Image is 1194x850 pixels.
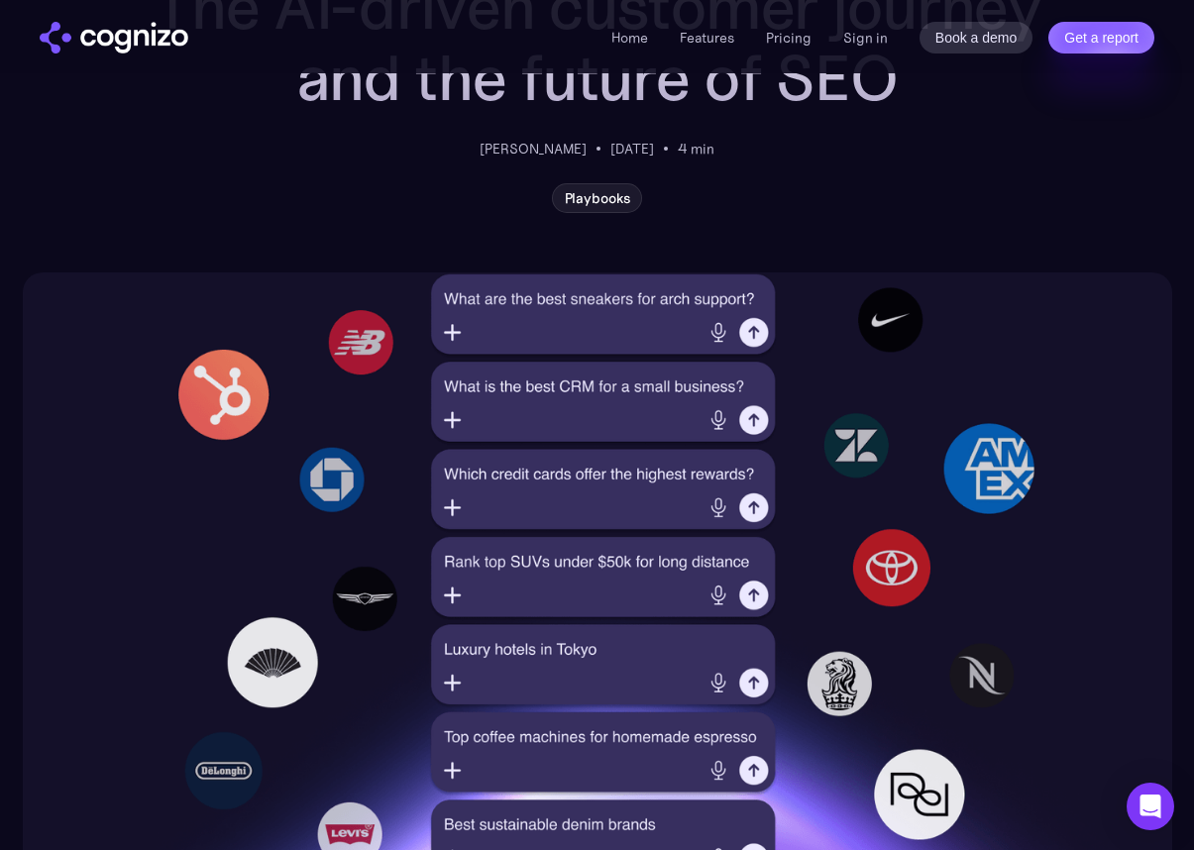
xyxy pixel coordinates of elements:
[680,29,734,47] a: Features
[610,138,654,159] div: [DATE]
[766,29,812,47] a: Pricing
[1048,22,1154,53] a: Get a report
[40,22,188,53] img: cognizo logo
[843,26,888,50] a: Sign in
[1127,783,1174,830] div: Open Intercom Messenger
[611,29,648,47] a: Home
[480,138,587,159] div: [PERSON_NAME]
[920,22,1033,53] a: Book a demo
[565,190,630,206] div: Playbooks
[678,138,714,159] div: 4 min
[40,22,188,53] a: home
